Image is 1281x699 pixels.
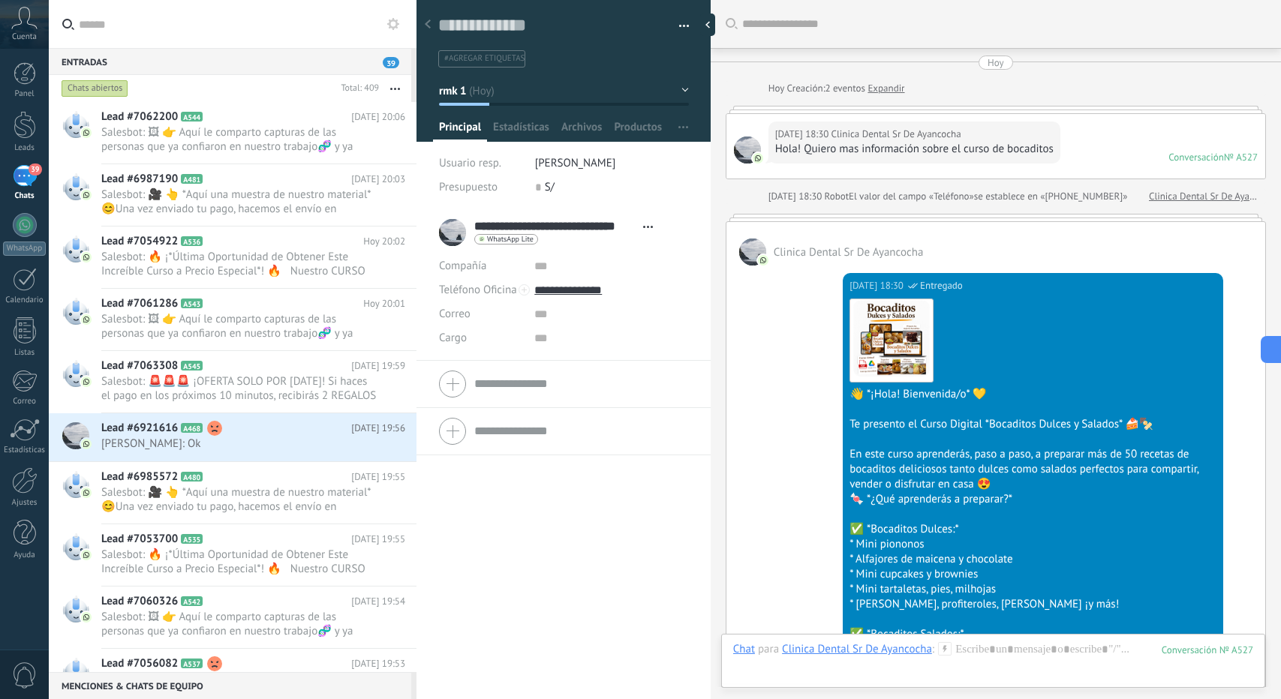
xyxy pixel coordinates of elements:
img: com.amocrm.amocrmwa.svg [81,314,92,325]
span: Lead #7054922 [101,234,178,249]
img: com.amocrm.amocrmwa.svg [81,550,92,560]
div: Hoy [768,81,787,96]
span: A468 [181,423,203,433]
div: 🍬 *¿Qué aprenderás a preparar?* [849,492,1216,507]
div: Ayuda [3,550,47,560]
div: № A527 [1224,151,1258,163]
div: * Mini cupcakes y brownies [849,567,1216,582]
div: Conversación [1168,151,1224,163]
div: Ajustes [3,498,47,508]
span: [PERSON_NAME] [535,156,616,170]
span: Clinica Dental Sr De Ayancocha [774,245,924,259]
div: Chats abiertos [62,79,128,97]
span: 2 eventos [825,81,865,96]
span: Salesbot: 🔥 ¡*Última Oportunidad de Obtener Este Increíble Curso a Precio Especial*! 🔥 Nuestro CU... [101,547,377,576]
img: com.amocrm.amocrmwa.svg [81,127,92,138]
span: A542 [181,596,203,606]
div: Leads [3,143,47,153]
div: [DATE] 18:30 [775,127,831,142]
div: ✅ *Bocaditos Salados:* [849,627,1216,642]
span: Robot [825,190,849,202]
div: * [PERSON_NAME], profiteroles, [PERSON_NAME] ¡y más! [849,597,1216,612]
span: Principal [439,120,481,142]
span: Entregado [920,278,963,293]
span: [DATE] 19:56 [351,421,405,436]
div: * Alfajores de maicena y chocolate [849,552,1216,567]
div: Calendario [3,295,47,305]
span: Salesbot: 🔥 ¡*Última Oportunidad de Obtener Este Increíble Curso a Precio Especial*! 🔥 Nuestro CU... [101,250,377,278]
span: [DATE] 19:59 [351,358,405,373]
span: WhatsApp Lite [487,235,534,243]
span: para [758,642,779,657]
div: Panel [3,89,47,99]
a: Lead #7063308 A545 [DATE] 19:59 Salesbot: 🚨🚨🚨 ¡OFERTA SOLO POR [DATE]! Si haces el pago en los pr... [49,351,416,412]
div: [DATE] 18:30 [768,189,825,204]
span: [DATE] 19:55 [351,532,405,547]
div: Estadísticas [3,445,47,455]
span: [DATE] 19:54 [351,594,405,609]
span: se establece en «[PHONE_NUMBER]» [974,189,1128,204]
span: Hoy 20:02 [363,234,405,249]
div: Listas [3,348,47,358]
div: Clinica Dental Sr De Ayancocha [782,642,932,655]
button: Más [379,75,411,102]
img: com.amocrm.amocrmwa.svg [81,487,92,498]
span: #agregar etiquetas [444,53,525,64]
a: Lead #7056082 A537 [DATE] 19:53 [49,649,416,697]
a: Lead #6921616 A468 [DATE] 19:56 [PERSON_NAME]: Ok [49,413,416,461]
span: A536 [181,236,203,246]
span: [DATE] 19:53 [351,656,405,671]
span: Salesbot: 🚨🚨🚨 ¡OFERTA SOLO POR [DATE]! Si haces el pago en los próximos 10 minutos, recibirás 2 R... [101,374,377,403]
a: Lead #7060326 A542 [DATE] 19:54 Salesbot: 🖼 👉 Aquí le comparto capturas de las personas que ya co... [49,586,416,648]
span: 39 [383,57,399,68]
div: Cargo [439,326,523,350]
button: Teléfono Oficina [439,278,517,302]
div: Chats [3,191,47,201]
a: Lead #7054922 A536 Hoy 20:02 Salesbot: 🔥 ¡*Última Oportunidad de Obtener Este Increíble Curso a P... [49,226,416,288]
span: Clinica Dental Sr De Ayancocha [739,238,766,265]
span: Salesbot: 🖼 👉 Aquí le comparto capturas de las personas que ya confiaron en nuestro trabajo🧬 y ya... [101,125,377,154]
img: com.amocrm.amocrmwa.svg [81,252,92,262]
div: WhatsApp [3,241,46,256]
span: Lead #7060326 [101,594,178,609]
span: S/ [545,180,555,194]
img: 525fc8c8-080a-4a8f-8a7f-56ee1c8c0946 [850,299,933,382]
span: : [932,642,934,657]
a: Lead #7062200 A544 [DATE] 20:06 Salesbot: 🖼 👉 Aquí le comparto capturas de las personas que ya co... [49,102,416,163]
span: Lead #7053700 [101,532,178,547]
span: Productos [614,120,662,142]
span: Cuenta [12,32,37,42]
span: 39 [29,163,41,175]
div: Total: 409 [335,81,379,96]
div: Ocultar [700,13,715,36]
a: Lead #6987190 A481 [DATE] 20:03 Salesbot: 🎥 👆 *Aquí una muestra de nuestro material* 😊Una vez env... [49,164,416,226]
span: [PERSON_NAME]: Ok [101,436,377,451]
span: A543 [181,298,203,308]
div: * Mini piononos [849,537,1216,552]
img: com.amocrm.amocrmwa.svg [81,439,92,449]
a: Clinica Dental Sr De Ayancocha [1149,189,1258,204]
span: Lead #7056082 [101,656,178,671]
span: [DATE] 20:03 [351,172,405,187]
div: Correo [3,397,47,406]
img: com.amocrm.amocrmwa.svg [758,255,768,265]
span: El valor del campo «Teléfono» [849,189,974,204]
span: Clinica Dental Sr De Ayancocha [831,127,961,142]
span: Teléfono Oficina [439,283,517,297]
div: Hoy [988,55,1004,70]
span: Correo [439,307,471,321]
img: com.amocrm.amocrmwa.svg [81,376,92,387]
div: Entradas [49,48,411,75]
span: Clinica Dental Sr De Ayancocha [734,136,761,163]
div: 527 [1162,643,1253,656]
span: A535 [181,534,203,544]
div: Hola! Quiero mas información sobre el curso de bocaditos [775,142,1054,157]
span: Cargo [439,332,467,343]
button: Correo [439,302,471,326]
span: Salesbot: 🎥 👆 *Aquí una muestra de nuestro material* 😊Una vez enviado tu pago, hacemos el envío e... [101,187,377,216]
div: Menciones & Chats de equipo [49,672,411,699]
div: En este curso aprenderás, paso a paso, a preparar más de 50 recetas de bocaditos deliciosos tanto... [849,447,1216,492]
span: A537 [181,658,203,668]
a: Lead #6985572 A480 [DATE] 19:55 Salesbot: 🎥 👆 *Aquí una muestra de nuestro material* 😊Una vez env... [49,462,416,523]
div: [DATE] 18:30 [849,278,906,293]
